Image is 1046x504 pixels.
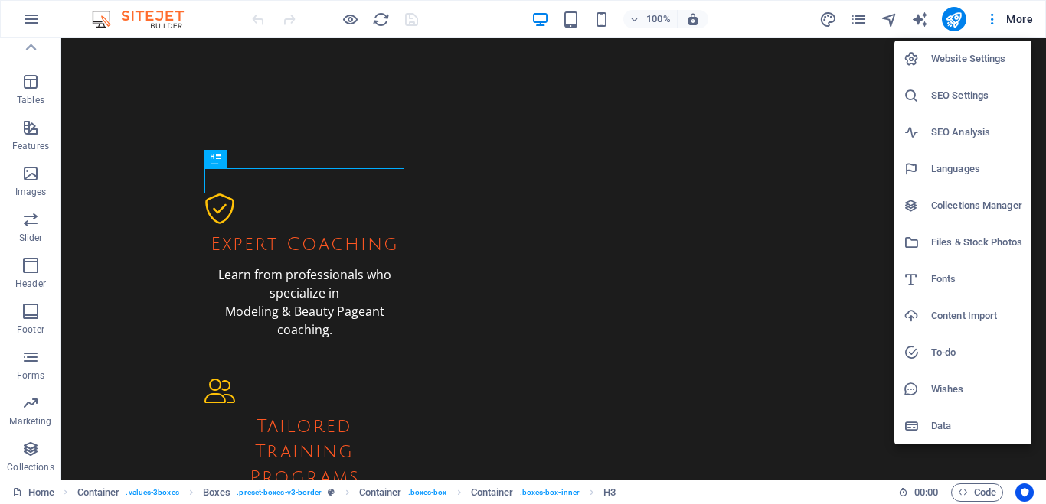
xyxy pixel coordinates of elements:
[931,86,1022,105] h6: SEO Settings
[931,160,1022,178] h6: Languages
[931,380,1022,398] h6: Wishes
[931,417,1022,435] h6: Data
[931,233,1022,252] h6: Files & Stock Photos
[931,307,1022,325] h6: Content Import
[931,123,1022,141] h6: SEO Analysis
[931,50,1022,68] h6: Website Settings
[931,270,1022,288] h6: Fonts
[931,197,1022,215] h6: Collections Manager
[931,343,1022,362] h6: To-do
